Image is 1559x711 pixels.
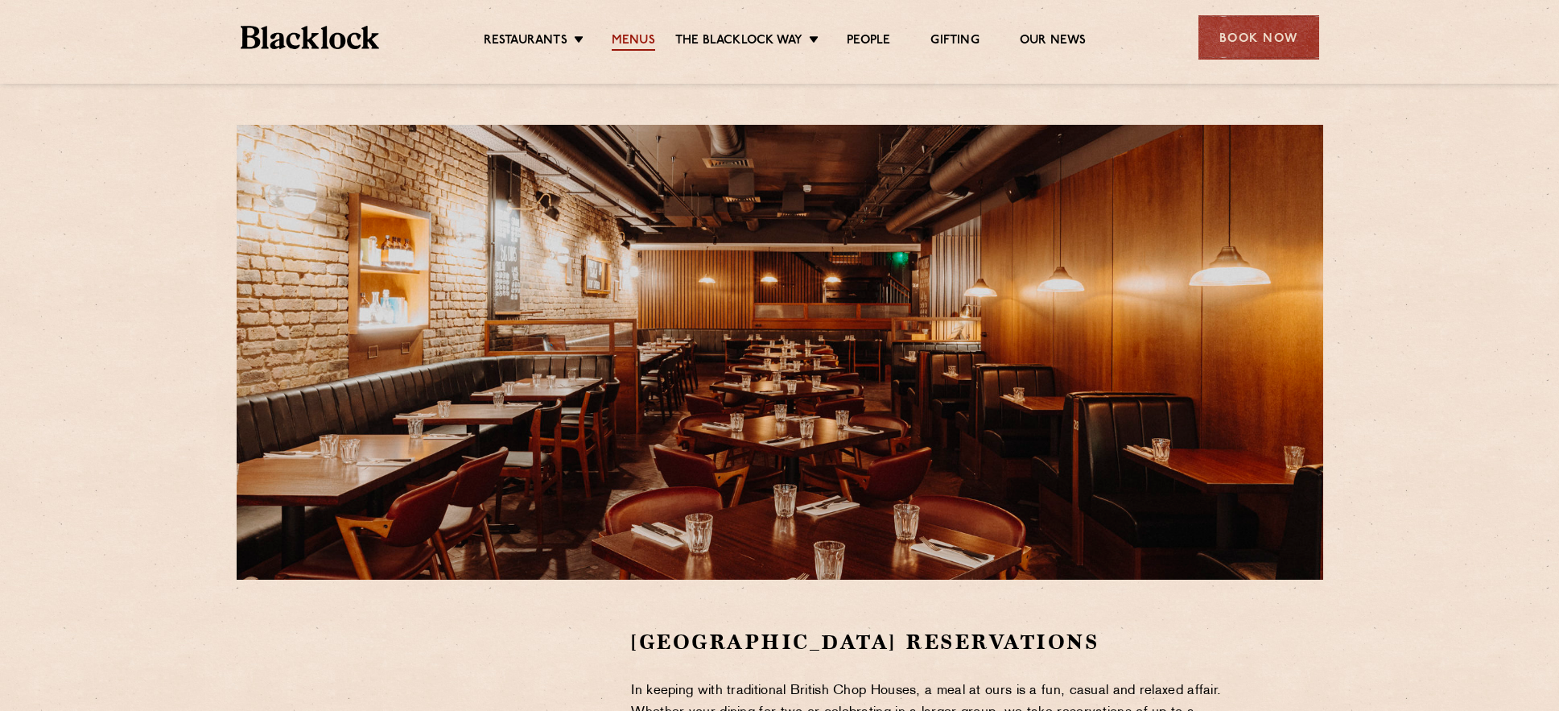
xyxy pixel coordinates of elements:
[930,33,979,51] a: Gifting
[675,33,802,51] a: The Blacklock Way
[484,33,567,51] a: Restaurants
[631,628,1248,656] h2: [GEOGRAPHIC_DATA] Reservations
[1198,15,1319,60] div: Book Now
[241,26,380,49] img: BL_Textured_Logo-footer-cropped.svg
[847,33,890,51] a: People
[612,33,655,51] a: Menus
[1020,33,1087,51] a: Our News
